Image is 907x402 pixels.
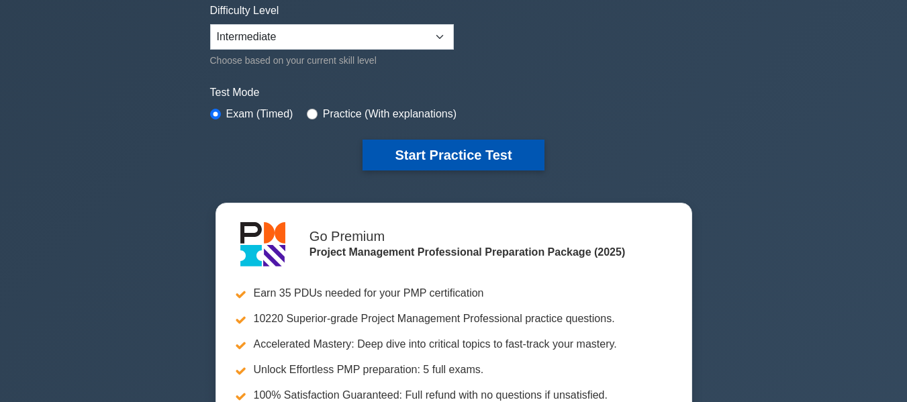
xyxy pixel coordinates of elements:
label: Exam (Timed) [226,106,293,122]
label: Difficulty Level [210,3,279,19]
label: Test Mode [210,85,698,101]
label: Practice (With explanations) [323,106,457,122]
div: Choose based on your current skill level [210,52,454,68]
button: Start Practice Test [363,140,544,170]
